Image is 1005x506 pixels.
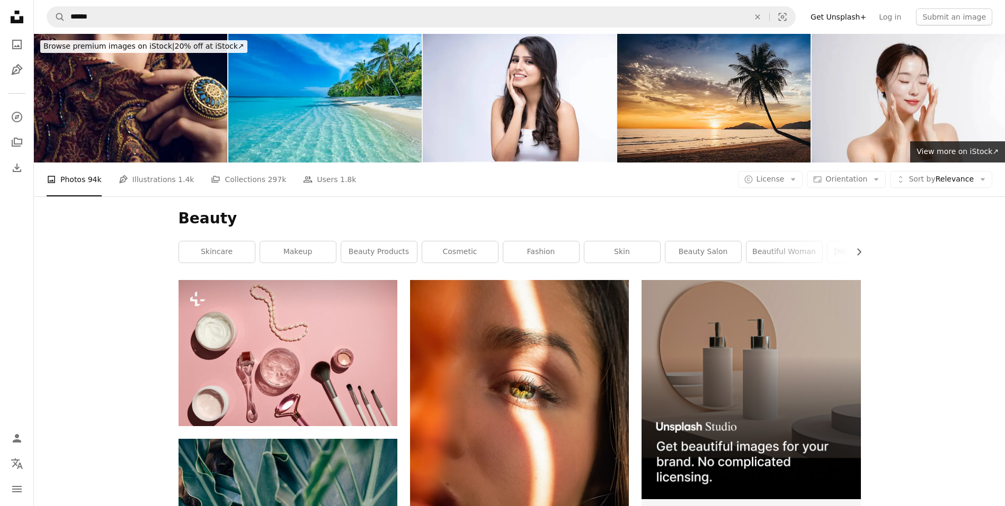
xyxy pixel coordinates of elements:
[211,162,286,196] a: Collections 297k
[47,7,65,27] button: Search Unsplash
[770,7,795,27] button: Visual search
[6,6,28,30] a: Home — Unsplash
[6,59,28,80] a: Illustrations
[268,174,286,185] span: 297k
[665,241,741,263] a: beauty salon
[909,175,935,183] span: Sort by
[6,132,28,153] a: Collections
[179,348,397,357] a: a pink table with makeup and other items on it
[303,162,356,196] a: Users 1.8k
[260,241,336,263] a: makeup
[746,241,822,263] a: beautiful woman
[34,34,227,162] img: Beautiful woman
[6,478,28,500] button: Menu
[34,34,254,59] a: Browse premium images on iStock|20% off at iStock↗
[43,42,174,50] span: Browse premium images on iStock |
[179,280,397,426] img: a pink table with makeup and other items on it
[738,171,803,188] button: License
[119,162,194,196] a: Illustrations 1.4k
[617,34,811,162] img: Sunset on tropical beach
[910,141,1005,162] a: View more on iStock↗
[917,147,999,156] span: View more on iStock ↗
[825,175,867,183] span: Orientation
[423,34,616,162] img: Portrait of gorgeous, young woman. Joy and happiness. stock photo
[916,8,992,25] button: Submit an image
[341,241,417,263] a: beauty products
[6,453,28,474] button: Language
[828,241,903,263] a: [MEDICAL_DATA]
[873,8,908,25] a: Log in
[804,8,873,25] a: Get Unsplash+
[6,157,28,178] a: Download History
[178,174,194,185] span: 1.4k
[340,174,356,185] span: 1.8k
[422,241,498,263] a: cosmetic
[6,34,28,55] a: Photos
[6,428,28,449] a: Log in / Sign up
[812,34,1005,162] img: Beauty portrait of a young beautiful Asian woman
[410,439,629,449] a: portrait of woman face
[642,280,860,499] img: file-1715714113747-b8b0561c490eimage
[179,209,861,228] h1: Beauty
[179,241,255,263] a: skincare
[228,34,422,162] img: Maldives Island
[503,241,579,263] a: fashion
[890,171,992,188] button: Sort byRelevance
[757,175,785,183] span: License
[909,174,974,185] span: Relevance
[584,241,660,263] a: skin
[746,7,769,27] button: Clear
[6,106,28,128] a: Explore
[43,42,244,50] span: 20% off at iStock ↗
[807,171,886,188] button: Orientation
[47,6,796,28] form: Find visuals sitewide
[849,241,861,263] button: scroll list to the right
